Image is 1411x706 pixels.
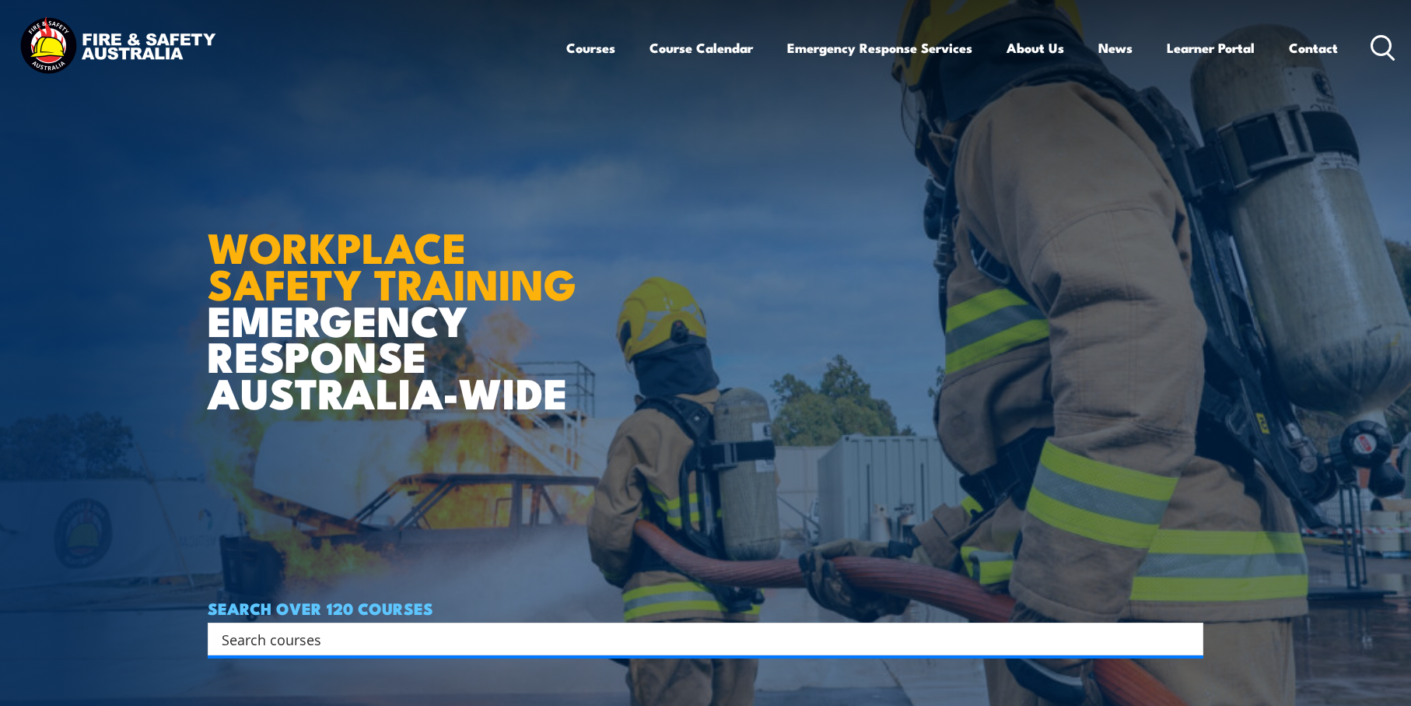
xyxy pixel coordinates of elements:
h1: EMERGENCY RESPONSE AUSTRALIA-WIDE [208,189,588,410]
a: Contact [1289,27,1338,68]
a: About Us [1007,27,1064,68]
a: Courses [566,27,615,68]
a: Learner Portal [1167,27,1255,68]
form: Search form [225,628,1172,650]
a: Emergency Response Services [787,27,972,68]
button: Search magnifier button [1176,628,1198,650]
h4: SEARCH OVER 120 COURSES [208,599,1203,616]
strong: WORKPLACE SAFETY TRAINING [208,213,576,314]
input: Search input [222,627,1169,651]
a: News [1098,27,1133,68]
a: Course Calendar [649,27,753,68]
